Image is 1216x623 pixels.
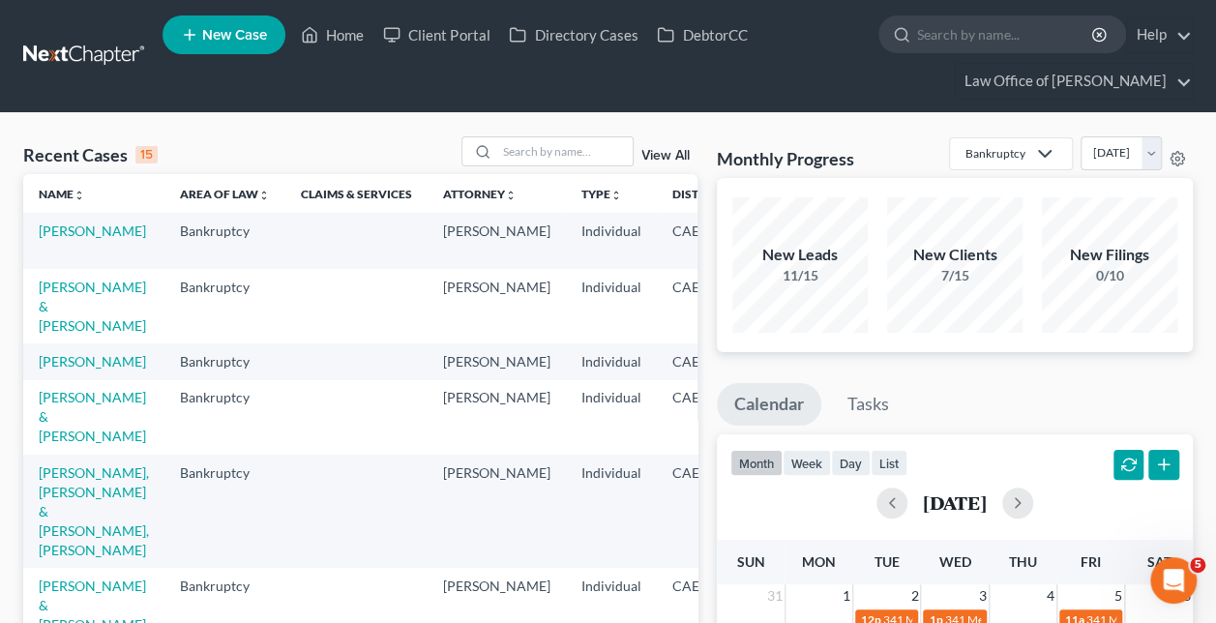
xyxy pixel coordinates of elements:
a: Tasks [830,383,906,426]
span: 2 [908,584,920,608]
input: Search by name... [497,137,633,165]
span: 31 [765,584,785,608]
a: Nameunfold_more [39,187,85,201]
a: View All [641,149,690,163]
td: Individual [566,455,657,568]
span: Fri [1081,553,1101,570]
td: Individual [566,269,657,343]
a: Directory Cases [499,17,647,52]
iframe: Intercom live chat [1150,557,1197,604]
span: Mon [802,553,836,570]
i: unfold_more [505,190,517,201]
td: Individual [566,343,657,379]
i: unfold_more [74,190,85,201]
th: Claims & Services [285,174,428,213]
td: CAEB [657,455,752,568]
td: [PERSON_NAME] [428,213,566,268]
td: CAEB [657,269,752,343]
input: Search by name... [917,16,1094,52]
span: 4 [1045,584,1056,608]
span: Tue [875,553,900,570]
i: unfold_more [610,190,622,201]
div: 15 [135,146,158,163]
td: Individual [566,213,657,268]
h3: Monthly Progress [717,147,854,170]
span: Sun [737,553,765,570]
a: [PERSON_NAME] & [PERSON_NAME] [39,279,146,334]
div: Recent Cases [23,143,158,166]
span: Thu [1009,553,1037,570]
span: 5 [1190,557,1205,573]
a: [PERSON_NAME] & [PERSON_NAME] [39,389,146,444]
a: Typeunfold_more [581,187,622,201]
td: CAEB [657,343,752,379]
a: [PERSON_NAME] [39,353,146,370]
a: Client Portal [373,17,499,52]
a: [PERSON_NAME], [PERSON_NAME] & [PERSON_NAME], [PERSON_NAME] [39,464,149,558]
i: unfold_more [258,190,270,201]
td: Bankruptcy [164,269,285,343]
span: 1 [841,584,852,608]
span: Sat [1146,553,1171,570]
a: Help [1127,17,1192,52]
button: list [871,450,907,476]
a: Area of Lawunfold_more [180,187,270,201]
button: week [783,450,831,476]
div: New Filings [1042,244,1177,266]
td: [PERSON_NAME] [428,343,566,379]
td: Bankruptcy [164,380,285,455]
td: CAEB [657,213,752,268]
button: day [831,450,871,476]
div: 11/15 [732,266,868,285]
a: Home [291,17,373,52]
td: Bankruptcy [164,343,285,379]
a: Calendar [717,383,821,426]
td: Bankruptcy [164,213,285,268]
td: [PERSON_NAME] [428,269,566,343]
td: [PERSON_NAME] [428,380,566,455]
span: New Case [202,28,267,43]
a: Attorneyunfold_more [443,187,517,201]
span: 5 [1112,584,1124,608]
a: DebtorCC [647,17,756,52]
div: Bankruptcy [965,145,1025,162]
div: 7/15 [887,266,1023,285]
a: Law Office of [PERSON_NAME] [955,64,1192,99]
div: 0/10 [1042,266,1177,285]
span: Wed [938,553,970,570]
span: 3 [977,584,989,608]
td: Individual [566,380,657,455]
a: [PERSON_NAME] [39,222,146,239]
td: CAEB [657,380,752,455]
a: Districtunfold_more [672,187,736,201]
div: New Clients [887,244,1023,266]
button: month [730,450,783,476]
td: [PERSON_NAME] [428,455,566,568]
td: Bankruptcy [164,455,285,568]
div: New Leads [732,244,868,266]
h2: [DATE] [923,492,987,513]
